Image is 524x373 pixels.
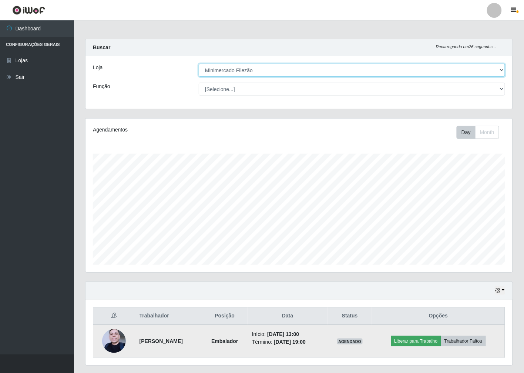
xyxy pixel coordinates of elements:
[202,307,248,325] th: Posição
[252,338,323,346] li: Término:
[372,307,505,325] th: Opções
[475,126,499,139] button: Month
[457,126,505,139] div: Toolbar with button groups
[274,339,306,345] time: [DATE] 19:00
[135,307,202,325] th: Trabalhador
[93,126,258,134] div: Agendamentos
[211,338,238,344] strong: Embalador
[441,336,486,346] button: Trabalhador Faltou
[457,126,476,139] button: Day
[93,83,110,90] label: Função
[436,44,496,49] i: Recarregando em 26 segundos...
[252,330,323,338] li: Início:
[337,339,363,344] span: AGENDADO
[248,307,328,325] th: Data
[140,338,183,344] strong: [PERSON_NAME]
[328,307,372,325] th: Status
[93,44,110,50] strong: Buscar
[457,126,499,139] div: First group
[12,6,45,15] img: CoreUI Logo
[267,331,299,337] time: [DATE] 13:00
[102,326,126,357] img: 1706546677123.jpeg
[391,336,441,346] button: Liberar para Trabalho
[93,64,103,71] label: Loja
